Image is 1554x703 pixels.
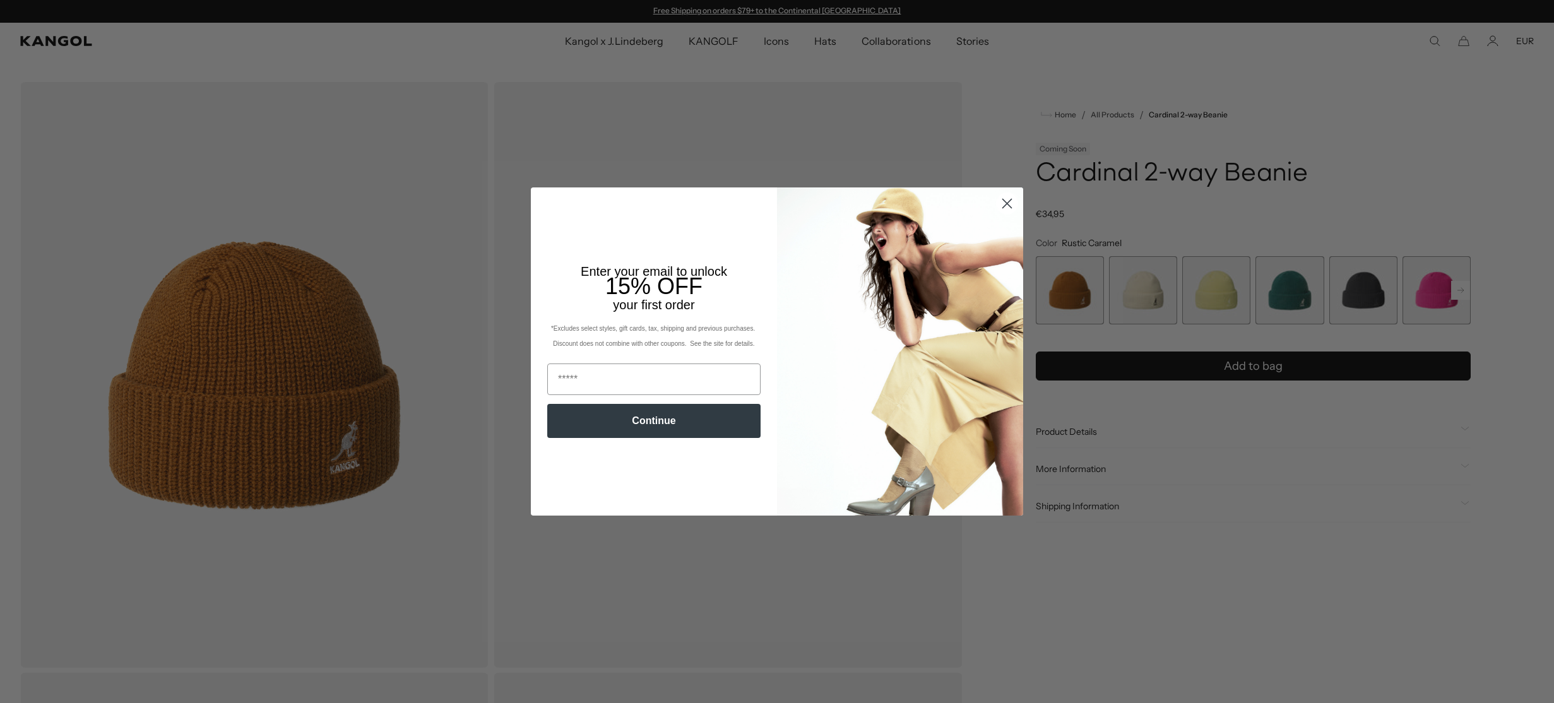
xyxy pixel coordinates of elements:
[605,273,703,299] span: 15% OFF
[547,404,761,438] button: Continue
[547,363,761,395] input: Email
[777,187,1023,516] img: 93be19ad-e773-4382-80b9-c9d740c9197f.jpeg
[613,298,694,312] span: your first order
[996,192,1018,215] button: Close dialog
[551,325,757,347] span: *Excludes select styles, gift cards, tax, shipping and previous purchases. Discount does not comb...
[581,264,727,278] span: Enter your email to unlock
